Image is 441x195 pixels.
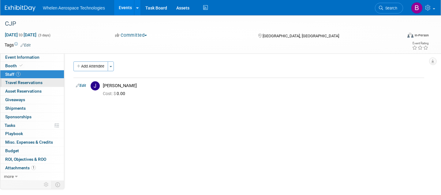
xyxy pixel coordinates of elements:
[0,138,64,146] a: Misc. Expenses & Credits
[113,32,149,39] button: Committed
[5,32,37,38] span: [DATE] [DATE]
[0,155,64,164] a: ROI, Objectives & ROO
[0,147,64,155] a: Budget
[16,72,21,76] span: 1
[383,6,397,10] span: Search
[412,42,428,45] div: Event Rating
[31,165,36,170] span: 1
[0,96,64,104] a: Giveaways
[0,53,64,61] a: Event Information
[41,181,52,189] td: Personalize Event Tab Strip
[76,83,86,88] a: Edit
[5,123,15,128] span: Tasks
[5,157,46,162] span: ROI, Objectives & ROO
[5,131,23,136] span: Playbook
[103,91,117,96] span: Cost: $
[52,181,64,189] td: Toggle Event Tabs
[18,32,24,37] span: to
[38,33,50,37] span: (3 days)
[366,32,429,41] div: Event Format
[21,43,31,47] a: Edit
[0,70,64,79] a: Staff1
[0,164,64,172] a: Attachments1
[5,55,39,60] span: Event Information
[5,63,24,68] span: Booth
[5,42,31,48] td: Tags
[43,6,105,10] span: Whelen Aerospace Technologies
[5,140,53,145] span: Misc. Expenses & Credits
[5,5,36,11] img: ExhibitDay
[0,87,64,95] a: Asset Reservations
[4,174,14,179] span: more
[0,79,64,87] a: Travel Reservations
[0,104,64,112] a: Shipments
[5,165,36,170] span: Attachments
[0,121,64,130] a: Tasks
[263,34,339,38] span: [GEOGRAPHIC_DATA], [GEOGRAPHIC_DATA]
[5,89,42,94] span: Asset Reservations
[73,61,108,71] button: Add Attendee
[407,33,413,38] img: Format-Inperson.png
[5,114,32,119] span: Sponsorships
[5,106,26,111] span: Shipments
[0,130,64,138] a: Playbook
[0,62,64,70] a: Booth
[5,148,19,153] span: Budget
[5,80,43,85] span: Travel Reservations
[103,91,128,96] span: 0.00
[0,113,64,121] a: Sponsorships
[5,97,25,102] span: Giveaways
[5,72,21,77] span: Staff
[91,81,100,90] img: J.jpg
[375,3,403,13] a: Search
[20,64,23,67] i: Booth reservation complete
[411,2,423,14] img: Bree Wheeler
[103,83,422,89] div: [PERSON_NAME]
[414,33,429,38] div: In-Person
[0,172,64,181] a: more
[3,18,393,29] div: CJP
